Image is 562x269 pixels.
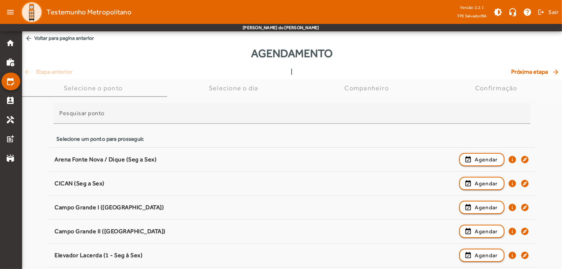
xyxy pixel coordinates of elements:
[552,68,561,76] mat-icon: arrow_forward
[345,84,392,92] div: Companheiro
[459,225,505,238] button: Agendar
[508,227,517,236] mat-icon: info
[3,5,18,20] mat-icon: menu
[6,77,15,86] mat-icon: edit_calendar
[209,84,261,92] div: Selecione o dia
[18,1,131,23] a: Testemunho Metropolitano
[511,67,561,76] span: Próxima etapa
[59,110,105,117] mat-label: Pesquisar ponto
[521,227,530,236] mat-icon: explore
[25,35,32,42] mat-icon: arrow_back
[459,153,505,166] button: Agendar
[64,84,126,92] div: Selecione o ponto
[56,135,527,143] div: Selecione um ponto para prosseguir.
[537,7,559,18] button: Sair
[55,180,456,188] div: CICAN (Seg a Sex)
[252,45,333,62] span: Agendamento
[6,39,15,48] mat-icon: home
[475,84,520,92] div: Confirmação
[46,6,131,18] span: Testemunho Metropolitano
[508,179,517,188] mat-icon: info
[459,177,505,190] button: Agendar
[291,67,293,76] span: |
[508,203,517,212] mat-icon: info
[521,251,530,260] mat-icon: explore
[457,12,487,20] span: TPE Salvador/BA
[55,252,456,259] div: Elevador Lacerda (1 - Seg à Sex)
[475,179,498,188] span: Agendar
[475,155,498,164] span: Agendar
[6,134,15,143] mat-icon: post_add
[508,155,517,164] mat-icon: info
[55,204,456,212] div: Campo Grande I ([GEOGRAPHIC_DATA])
[521,179,530,188] mat-icon: explore
[548,6,559,18] span: Sair
[55,228,456,235] div: Campo Grande II ([GEOGRAPHIC_DATA])
[475,251,498,260] span: Agendar
[6,154,15,163] mat-icon: stadium
[521,155,530,164] mat-icon: explore
[22,31,562,45] span: Voltar para pagina anterior
[475,203,498,212] span: Agendar
[6,96,15,105] mat-icon: perm_contact_calendar
[459,249,505,262] button: Agendar
[6,115,15,124] mat-icon: handyman
[521,203,530,212] mat-icon: explore
[21,1,43,23] img: Logo TPE
[508,251,517,260] mat-icon: info
[6,58,15,67] mat-icon: work_history
[457,3,487,12] div: Versão: 2.2.1
[459,201,505,214] button: Agendar
[475,227,498,236] span: Agendar
[55,156,456,164] div: Arena Fonte Nova / Dique (Seg a Sex)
